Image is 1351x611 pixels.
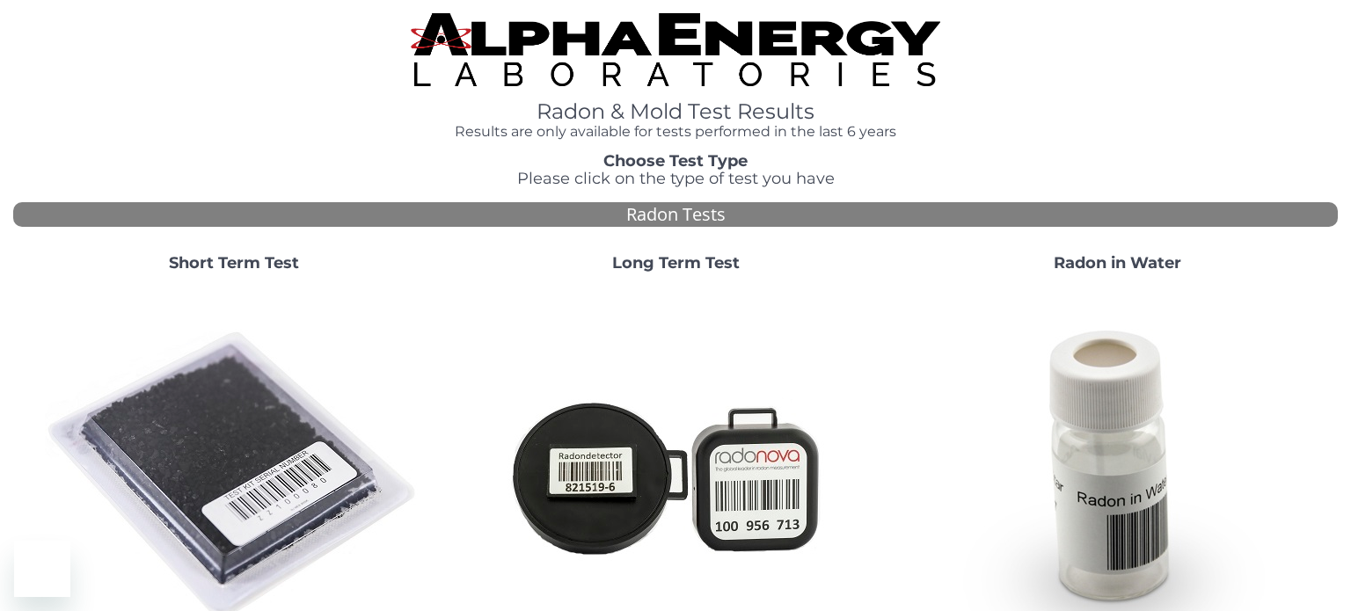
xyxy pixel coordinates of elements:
[14,541,70,597] iframe: Button to launch messaging window
[612,253,740,273] strong: Long Term Test
[411,124,940,140] h4: Results are only available for tests performed in the last 6 years
[1054,253,1181,273] strong: Radon in Water
[603,151,748,171] strong: Choose Test Type
[517,169,835,188] span: Please click on the type of test you have
[13,202,1338,228] div: Radon Tests
[411,100,940,123] h1: Radon & Mold Test Results
[411,13,940,86] img: TightCrop.jpg
[169,253,299,273] strong: Short Term Test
